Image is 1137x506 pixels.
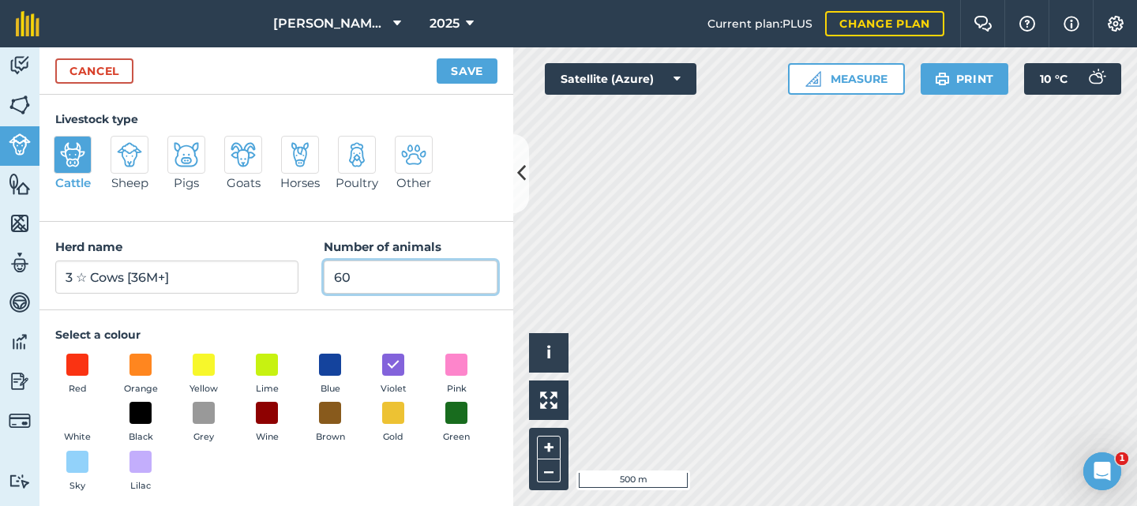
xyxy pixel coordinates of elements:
img: svg+xml;base64,PD94bWwgdmVyc2lvbj0iMS4wIiBlbmNvZGluZz0idXRmLTgiPz4KPCEtLSBHZW5lcmF0b3I6IEFkb2JlIE... [60,142,85,167]
span: [PERSON_NAME] Farms [273,14,387,33]
span: Horses [280,174,320,193]
span: 2025 [430,14,460,33]
img: svg+xml;base64,PHN2ZyB4bWxucz0iaHR0cDovL3d3dy53My5vcmcvMjAwMC9zdmciIHdpZHRoPSIxNyIgaGVpZ2h0PSIxNy... [1064,14,1079,33]
span: Blue [321,382,340,396]
button: Sky [55,451,99,493]
img: A cog icon [1106,16,1125,32]
button: Grey [182,402,226,444]
button: Yellow [182,354,226,396]
button: Wine [245,402,289,444]
img: Ruler icon [805,71,821,87]
button: Blue [308,354,352,396]
img: svg+xml;base64,PD94bWwgdmVyc2lvbj0iMS4wIiBlbmNvZGluZz0idXRmLTgiPz4KPCEtLSBHZW5lcmF0b3I6IEFkb2JlIE... [231,142,256,167]
img: Two speech bubbles overlapping with the left bubble in the forefront [974,16,993,32]
strong: Select a colour [55,328,141,342]
img: svg+xml;base64,PD94bWwgdmVyc2lvbj0iMS4wIiBlbmNvZGluZz0idXRmLTgiPz4KPCEtLSBHZW5lcmF0b3I6IEFkb2JlIE... [9,54,31,77]
strong: Herd name [55,239,122,254]
span: Yellow [189,382,218,396]
img: svg+xml;base64,PD94bWwgdmVyc2lvbj0iMS4wIiBlbmNvZGluZz0idXRmLTgiPz4KPCEtLSBHZW5lcmF0b3I6IEFkb2JlIE... [9,410,31,432]
button: Lime [245,354,289,396]
span: Red [69,382,87,396]
img: svg+xml;base64,PD94bWwgdmVyc2lvbj0iMS4wIiBlbmNvZGluZz0idXRmLTgiPz4KPCEtLSBHZW5lcmF0b3I6IEFkb2JlIE... [9,290,31,314]
span: Black [129,430,153,444]
button: Measure [788,63,905,95]
button: + [537,436,561,459]
iframe: Intercom live chat [1083,452,1121,490]
img: svg+xml;base64,PD94bWwgdmVyc2lvbj0iMS4wIiBlbmNvZGluZz0idXRmLTgiPz4KPCEtLSBHZW5lcmF0b3I6IEFkb2JlIE... [117,142,142,167]
button: Satellite (Azure) [545,63,696,95]
span: Cattle [55,174,91,193]
span: Green [443,430,470,444]
img: svg+xml;base64,PD94bWwgdmVyc2lvbj0iMS4wIiBlbmNvZGluZz0idXRmLTgiPz4KPCEtLSBHZW5lcmF0b3I6IEFkb2JlIE... [9,330,31,354]
span: Gold [383,430,403,444]
span: Sheep [111,174,148,193]
button: 10 °C [1024,63,1121,95]
img: svg+xml;base64,PHN2ZyB4bWxucz0iaHR0cDovL3d3dy53My5vcmcvMjAwMC9zdmciIHdpZHRoPSIxOCIgaGVpZ2h0PSIyNC... [386,355,400,374]
img: svg+xml;base64,PD94bWwgdmVyc2lvbj0iMS4wIiBlbmNvZGluZz0idXRmLTgiPz4KPCEtLSBHZW5lcmF0b3I6IEFkb2JlIE... [344,142,370,167]
a: Change plan [825,11,944,36]
img: fieldmargin Logo [16,11,39,36]
span: White [64,430,91,444]
img: A question mark icon [1018,16,1037,32]
img: svg+xml;base64,PD94bWwgdmVyc2lvbj0iMS4wIiBlbmNvZGluZz0idXRmLTgiPz4KPCEtLSBHZW5lcmF0b3I6IEFkb2JlIE... [9,369,31,393]
span: Goats [227,174,261,193]
button: i [529,333,568,373]
span: Pink [447,382,467,396]
h4: Livestock type [55,111,497,128]
span: Pigs [174,174,199,193]
span: Lilac [130,479,151,493]
button: Black [118,402,163,444]
img: svg+xml;base64,PHN2ZyB4bWxucz0iaHR0cDovL3d3dy53My5vcmcvMjAwMC9zdmciIHdpZHRoPSIxOSIgaGVpZ2h0PSIyNC... [935,69,950,88]
span: Grey [193,430,214,444]
img: svg+xml;base64,PD94bWwgdmVyc2lvbj0iMS4wIiBlbmNvZGluZz0idXRmLTgiPz4KPCEtLSBHZW5lcmF0b3I6IEFkb2JlIE... [174,142,199,167]
span: Wine [256,430,279,444]
span: Other [396,174,431,193]
img: svg+xml;base64,PD94bWwgdmVyc2lvbj0iMS4wIiBlbmNvZGluZz0idXRmLTgiPz4KPCEtLSBHZW5lcmF0b3I6IEFkb2JlIE... [1080,63,1112,95]
span: 1 [1116,452,1128,465]
button: Gold [371,402,415,444]
img: svg+xml;base64,PD94bWwgdmVyc2lvbj0iMS4wIiBlbmNvZGluZz0idXRmLTgiPz4KPCEtLSBHZW5lcmF0b3I6IEFkb2JlIE... [401,142,426,167]
img: svg+xml;base64,PD94bWwgdmVyc2lvbj0iMS4wIiBlbmNvZGluZz0idXRmLTgiPz4KPCEtLSBHZW5lcmF0b3I6IEFkb2JlIE... [287,142,313,167]
span: Poultry [336,174,378,193]
button: Orange [118,354,163,396]
button: Green [434,402,478,444]
span: Orange [124,382,158,396]
span: Lime [256,382,279,396]
img: svg+xml;base64,PHN2ZyB4bWxucz0iaHR0cDovL3d3dy53My5vcmcvMjAwMC9zdmciIHdpZHRoPSI1NiIgaGVpZ2h0PSI2MC... [9,172,31,196]
button: Print [921,63,1009,95]
span: Violet [381,382,407,396]
button: Brown [308,402,352,444]
button: – [537,459,561,482]
img: svg+xml;base64,PHN2ZyB4bWxucz0iaHR0cDovL3d3dy53My5vcmcvMjAwMC9zdmciIHdpZHRoPSI1NiIgaGVpZ2h0PSI2MC... [9,93,31,117]
span: i [546,343,551,362]
strong: Number of animals [324,239,441,254]
span: Sky [69,479,85,493]
a: Cancel [55,58,133,84]
img: svg+xml;base64,PD94bWwgdmVyc2lvbj0iMS4wIiBlbmNvZGluZz0idXRmLTgiPz4KPCEtLSBHZW5lcmF0b3I6IEFkb2JlIE... [9,474,31,489]
button: Violet [371,354,415,396]
button: Save [437,58,497,84]
img: svg+xml;base64,PHN2ZyB4bWxucz0iaHR0cDovL3d3dy53My5vcmcvMjAwMC9zdmciIHdpZHRoPSI1NiIgaGVpZ2h0PSI2MC... [9,212,31,235]
button: Red [55,354,99,396]
span: Current plan : PLUS [707,15,812,32]
button: Pink [434,354,478,396]
span: Brown [316,430,345,444]
img: Four arrows, one pointing top left, one top right, one bottom right and the last bottom left [540,392,557,409]
span: 10 ° C [1040,63,1068,95]
img: svg+xml;base64,PD94bWwgdmVyc2lvbj0iMS4wIiBlbmNvZGluZz0idXRmLTgiPz4KPCEtLSBHZW5lcmF0b3I6IEFkb2JlIE... [9,251,31,275]
button: White [55,402,99,444]
button: Lilac [118,451,163,493]
img: svg+xml;base64,PD94bWwgdmVyc2lvbj0iMS4wIiBlbmNvZGluZz0idXRmLTgiPz4KPCEtLSBHZW5lcmF0b3I6IEFkb2JlIE... [9,133,31,156]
